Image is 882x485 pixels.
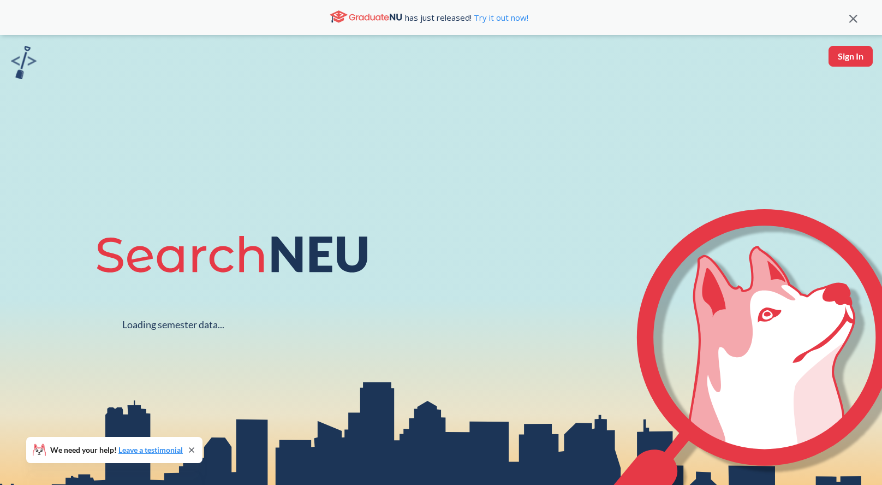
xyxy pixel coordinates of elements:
[472,12,528,23] a: Try it out now!
[122,318,224,331] div: Loading semester data...
[118,445,183,454] a: Leave a testimonial
[11,46,37,82] a: sandbox logo
[405,11,528,23] span: has just released!
[50,446,183,454] span: We need your help!
[11,46,37,79] img: sandbox logo
[829,46,873,67] button: Sign In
